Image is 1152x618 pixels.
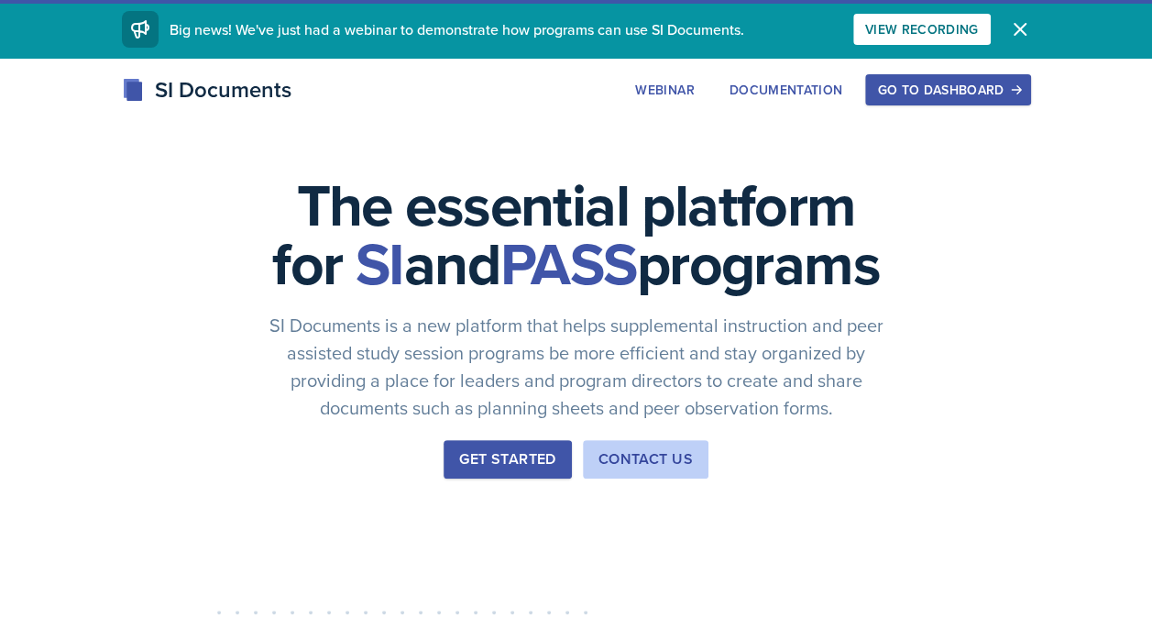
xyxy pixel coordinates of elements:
[598,448,693,470] div: Contact Us
[459,448,555,470] div: Get Started
[865,22,979,37] div: View Recording
[865,74,1030,105] button: Go to Dashboard
[122,73,291,106] div: SI Documents
[623,74,706,105] button: Webinar
[730,83,843,97] div: Documentation
[635,83,694,97] div: Webinar
[444,440,571,479] button: Get Started
[583,440,708,479] button: Contact Us
[718,74,855,105] button: Documentation
[170,19,744,39] span: Big news! We've just had a webinar to demonstrate how programs can use SI Documents.
[853,14,991,45] button: View Recording
[877,83,1018,97] div: Go to Dashboard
